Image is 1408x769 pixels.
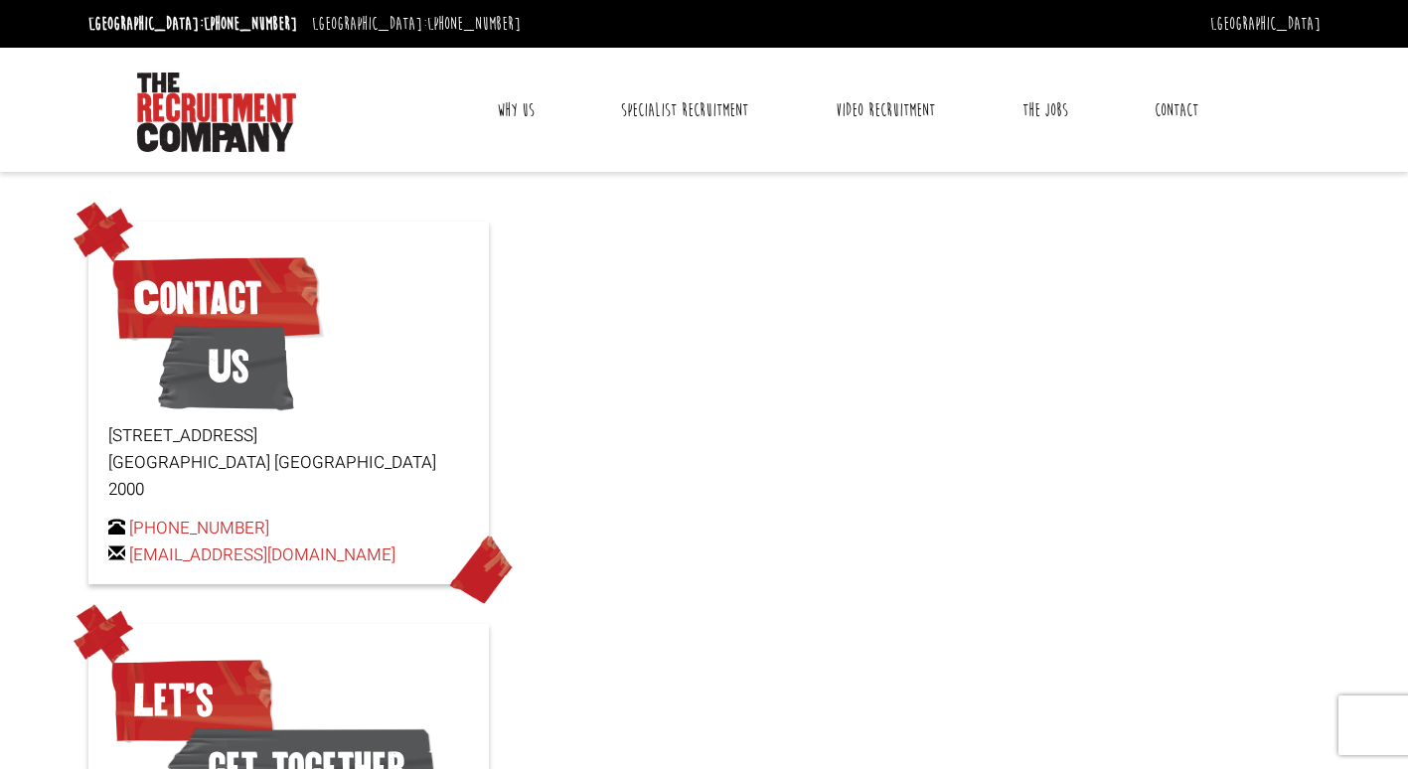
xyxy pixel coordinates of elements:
li: [GEOGRAPHIC_DATA]: [83,8,302,40]
li: [GEOGRAPHIC_DATA]: [307,8,526,40]
a: Specialist Recruitment [606,85,763,135]
a: Video Recruitment [821,85,950,135]
a: Contact [1140,85,1213,135]
a: [PHONE_NUMBER] [427,13,521,35]
a: [EMAIL_ADDRESS][DOMAIN_NAME] [129,542,395,567]
span: Let’s [108,651,276,750]
p: [STREET_ADDRESS] [GEOGRAPHIC_DATA] [GEOGRAPHIC_DATA] 2000 [108,422,469,504]
a: [GEOGRAPHIC_DATA] [1210,13,1321,35]
a: [PHONE_NUMBER] [129,516,269,540]
span: Us [158,317,294,416]
img: The Recruitment Company [137,73,296,152]
a: [PHONE_NUMBER] [204,13,297,35]
span: Contact [108,248,324,348]
a: The Jobs [1008,85,1083,135]
a: Why Us [482,85,549,135]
